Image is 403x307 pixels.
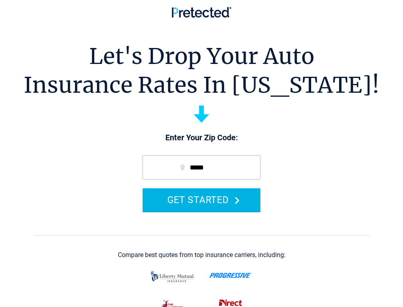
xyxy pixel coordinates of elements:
h1: Let's Drop Your Auto Insurance Rates In [US_STATE]! [24,42,379,100]
img: liberty [149,267,197,286]
p: Enter Your Zip Code: [135,132,268,144]
div: Compare best quotes from top insurance carriers, including: [118,251,286,259]
img: Pretected Logo [172,7,231,18]
img: progressive [209,273,252,278]
button: GET STARTED [143,188,260,211]
input: zip code [143,155,260,179]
